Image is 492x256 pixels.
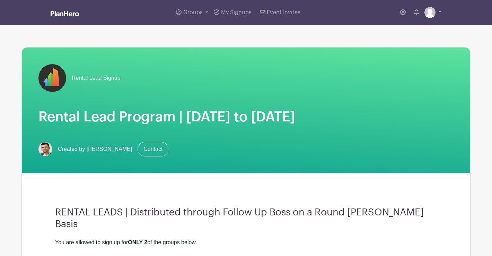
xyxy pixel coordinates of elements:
span: Rental Lead Signup [72,74,121,82]
h3: RENTAL LEADS | Distributed through Follow Up Boss on a Round [PERSON_NAME] Basis [55,207,437,230]
span: Created by [PERSON_NAME] [58,145,132,153]
img: fulton-grace-logo.jpeg [38,64,66,92]
strong: ONLY 2 [128,239,147,245]
img: Screen%20Shot%202023-02-21%20at%2010.54.51%20AM.png [38,142,52,156]
img: logo_white-6c42ec7e38ccf1d336a20a19083b03d10ae64f83f12c07503d8b9e83406b4c7d.svg [51,11,79,16]
span: Event Invites [267,10,300,15]
a: Contact [138,142,168,156]
span: My Signups [221,10,252,15]
h1: Rental Lead Program | [DATE] to [DATE] [38,109,454,125]
div: You are allowed to sign up for of the groups below. [55,238,437,247]
img: default-ce2991bfa6775e67f084385cd625a349d9dcbb7a52a09fb2fda1e96e2d18dcdb.png [424,7,436,18]
span: Groups [183,10,203,15]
